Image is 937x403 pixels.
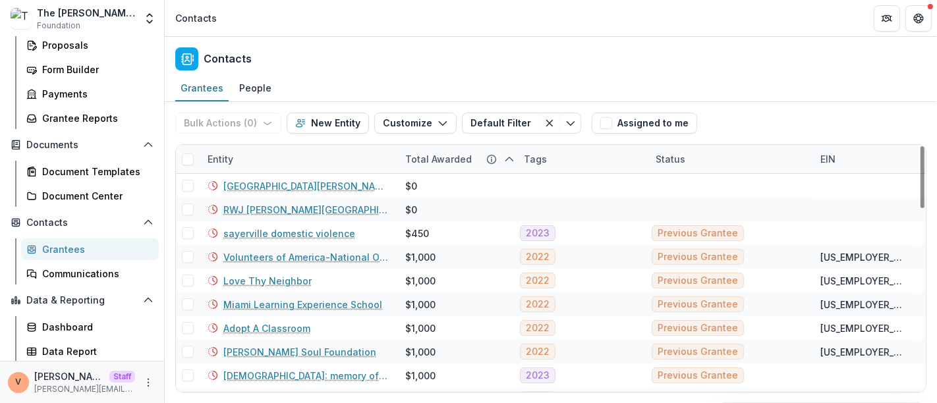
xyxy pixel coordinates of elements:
span: 2022 [526,346,550,358]
div: Total Awarded [397,145,516,173]
div: $1,000 [405,369,436,383]
button: Default Filter [462,113,539,134]
div: Entity [200,145,397,173]
div: Entity [200,152,241,166]
div: People [234,78,277,97]
p: [PERSON_NAME] [34,369,104,383]
a: Love Thy Neighbor [223,274,312,288]
button: Get Help [905,5,932,32]
div: Total Awarded [397,152,480,166]
div: Status [648,145,812,173]
span: Previous Grantee [658,370,738,381]
button: Clear filter [539,113,560,134]
div: Proposals [42,38,148,52]
a: RWJ [PERSON_NAME][GEOGRAPHIC_DATA] [223,203,389,217]
nav: breadcrumb [170,9,222,28]
button: Open Documents [5,134,159,155]
div: [US_EMPLOYER_IDENTIFICATION_NUMBER] [820,298,903,311]
button: Partners [874,5,900,32]
div: EIN [812,145,911,173]
div: Tags [516,152,555,166]
div: [US_EMPLOYER_IDENTIFICATION_NUMBER] [820,345,903,359]
div: The [PERSON_NAME] Foundation [37,6,135,20]
div: Communications [42,267,148,281]
div: Dashboard [42,320,148,334]
div: Tags [516,145,648,173]
button: Open Data & Reporting [5,290,159,311]
div: Grantees [42,242,148,256]
div: $1,000 [405,345,436,359]
div: Form Builder [42,63,148,76]
a: Form Builder [21,59,159,80]
button: Assigned to me [592,113,697,134]
div: [US_EMPLOYER_IDENTIFICATION_NUMBER] [820,274,903,288]
span: Documents [26,140,138,151]
button: New Entity [287,113,369,134]
a: Grantee Reports [21,107,159,129]
svg: sorted ascending [504,154,515,165]
div: EIN [812,152,843,166]
div: Grantees [175,78,229,97]
a: Payments [21,83,159,105]
a: Adopt A Classroom [223,321,310,335]
a: Communications [21,263,159,284]
a: Document Templates [21,161,159,182]
a: Dashboard [21,316,159,338]
span: Previous Grantee [658,275,738,286]
div: Data Report [42,344,148,358]
a: People [234,76,277,101]
p: [PERSON_NAME][EMAIL_ADDRESS][DOMAIN_NAME] [34,383,135,395]
img: The Brunetti Foundation [11,8,32,29]
a: Volunteers of America-National Office [223,250,389,264]
span: Previous Grantee [658,252,738,263]
a: Proposals [21,34,159,56]
button: Toggle menu [560,113,581,134]
a: Grantees [175,76,229,101]
span: 2023 [526,370,550,381]
div: Contacts [175,11,217,25]
div: [US_EMPLOYER_IDENTIFICATION_NUMBER] [820,250,903,264]
p: Staff [109,371,135,383]
a: Data Report [21,340,159,362]
div: Payments [42,87,148,101]
button: More [140,375,156,390]
span: Contacts [26,217,138,228]
div: Grantee Reports [42,111,148,125]
button: Open Contacts [5,212,159,233]
div: Venkat [16,378,22,387]
div: [US_EMPLOYER_IDENTIFICATION_NUMBER] [820,321,903,335]
span: Previous Grantee [658,346,738,358]
span: Previous Grantee [658,299,738,310]
a: [GEOGRAPHIC_DATA][PERSON_NAME] [223,179,389,193]
span: Previous Grantee [658,323,738,334]
button: Bulk Actions (0) [175,113,281,134]
a: [DEMOGRAPHIC_DATA]: memory of [PERSON_NAME] [223,369,389,383]
span: Data & Reporting [26,295,138,306]
a: sayerville domestic violence [223,227,355,240]
a: Document Center [21,185,159,207]
a: Grantees [21,238,159,260]
span: Foundation [37,20,80,32]
div: Document Center [42,189,148,203]
a: Miami Learning Experience School [223,298,382,311]
div: Document Templates [42,165,148,178]
button: Open entity switcher [140,5,159,32]
div: Status [648,152,693,166]
span: Previous Grantee [658,228,738,239]
button: Customize [374,113,457,134]
h2: Contacts [204,53,252,65]
a: [PERSON_NAME] Soul Foundation [223,345,376,359]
